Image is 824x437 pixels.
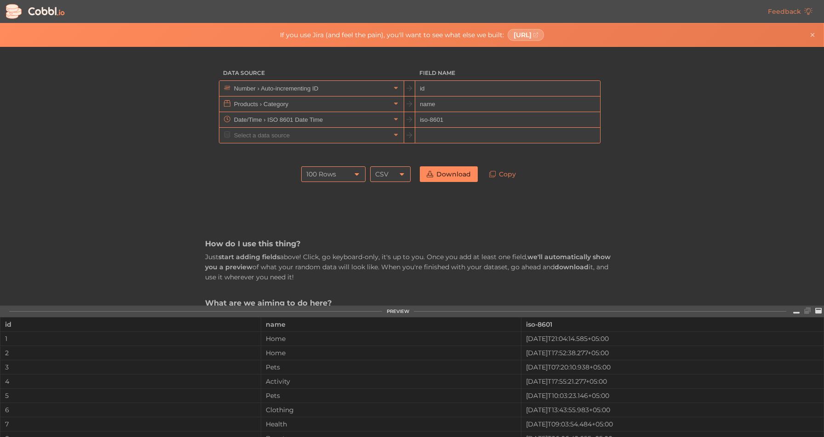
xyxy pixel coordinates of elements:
div: 5 [0,392,261,399]
h3: Field Name [415,65,601,81]
div: [DATE]T09:03:54.484+05:00 [521,420,824,428]
div: Pets [261,363,521,371]
div: 100 Rows [306,166,336,182]
div: [DATE]T21:04:14.585+05:00 [521,335,824,342]
div: [DATE]T13:43:55.983+05:00 [521,406,824,414]
div: 2 [0,349,261,357]
div: PREVIEW [387,309,409,314]
input: Select a data source [232,112,390,127]
div: Activity [261,378,521,385]
div: Home [261,335,521,342]
div: 6 [0,406,261,414]
button: Close banner [807,29,818,40]
div: CSV [375,166,389,182]
div: [DATE]T17:55:21.277+05:00 [521,378,824,385]
div: Pets [261,392,521,399]
div: Health [261,420,521,428]
div: Clothing [261,406,521,414]
div: [DATE]T07:20:10.938+05:00 [521,363,824,371]
div: 3 [0,363,261,371]
h3: How do I use this thing? [205,238,619,249]
div: 4 [0,378,261,385]
input: Select a data source [232,128,390,143]
input: Select a data source [232,96,390,112]
strong: download [555,263,589,271]
div: Home [261,349,521,357]
div: id [5,318,256,331]
div: 1 [0,335,261,342]
strong: start adding fields [218,253,280,261]
div: 7 [0,420,261,428]
h3: What are we aiming to do here? [205,298,619,308]
a: Feedback [761,4,819,19]
span: [URL] [514,31,532,39]
div: iso-8601 [526,318,819,331]
div: [DATE]T17:52:38.277+05:00 [521,349,824,357]
h3: Data Source [219,65,404,81]
input: Select a data source [232,81,390,96]
div: [DATE]T10:03:23.146+05:00 [521,392,824,399]
div: name [266,318,517,331]
a: [URL] [508,29,544,41]
p: Just above! Click, go keyboard-only, it's up to you. Once you add at least one field, of what you... [205,252,619,283]
a: Download [420,166,478,182]
a: Copy [482,166,523,182]
span: If you use Jira (and feel the pain), you'll want to see what else we built: [280,31,504,39]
